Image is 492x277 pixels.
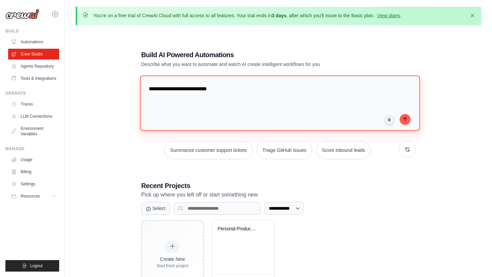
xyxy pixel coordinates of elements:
a: Billing [8,166,59,177]
h1: Build AI Powered Automations [141,50,369,60]
button: Triage GitHub issues [257,141,312,159]
button: Logout [5,260,59,272]
a: Tools & Integrations [8,73,59,84]
a: Environment Variables [8,123,59,139]
a: Usage [8,154,59,165]
button: Score inbound leads [316,141,371,159]
a: Traces [8,99,59,110]
span: Logout [30,263,43,269]
a: LLM Connections [8,111,59,122]
button: Resources [8,191,59,202]
a: View plans [377,13,400,18]
a: Crew Studio [8,49,59,60]
div: Personal Productivity Hub [218,226,259,232]
div: Manage [5,146,59,152]
h3: Recent Projects [141,181,416,190]
button: Get new suggestions [399,141,416,158]
p: You're on a free trial of CrewAI Cloud with full access to all features. Your trial ends in , aft... [93,12,401,19]
div: Start fresh project [157,263,189,269]
button: Select [141,202,170,215]
div: Create New [157,256,189,262]
div: Build [5,28,59,34]
a: Settings [8,179,59,189]
p: Describe what you want to automate and watch AI create intelligent workflows for you [141,61,369,68]
strong: 3 days [272,13,286,18]
button: Summarize customer support tickets [164,141,252,159]
img: Logo [5,9,39,19]
a: Automations [8,37,59,47]
button: Click to speak your automation idea [384,115,394,125]
p: Pick up where you left off or start something new [141,190,416,199]
span: Resources [21,193,40,199]
a: Agents Repository [8,61,59,72]
div: Operate [5,91,59,96]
